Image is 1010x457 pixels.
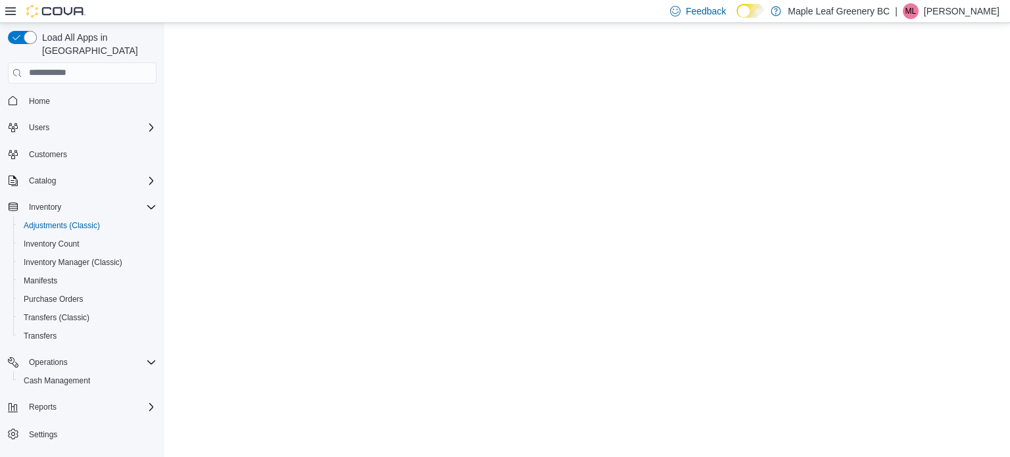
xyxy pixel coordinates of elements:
[18,254,128,270] a: Inventory Manager (Classic)
[18,310,95,325] a: Transfers (Classic)
[3,424,162,443] button: Settings
[3,172,162,190] button: Catalog
[13,253,162,272] button: Inventory Manager (Classic)
[3,398,162,416] button: Reports
[903,3,919,19] div: Michelle Lim
[24,354,73,370] button: Operations
[29,202,61,212] span: Inventory
[24,93,156,109] span: Home
[18,291,156,307] span: Purchase Orders
[18,236,85,252] a: Inventory Count
[3,118,162,137] button: Users
[13,216,162,235] button: Adjustments (Classic)
[24,199,156,215] span: Inventory
[24,294,84,304] span: Purchase Orders
[24,120,55,135] button: Users
[13,327,162,345] button: Transfers
[3,198,162,216] button: Inventory
[37,31,156,57] span: Load All Apps in [GEOGRAPHIC_DATA]
[29,357,68,368] span: Operations
[29,429,57,440] span: Settings
[24,399,62,415] button: Reports
[24,312,89,323] span: Transfers (Classic)
[24,239,80,249] span: Inventory Count
[3,91,162,110] button: Home
[18,373,156,389] span: Cash Management
[924,3,999,19] p: [PERSON_NAME]
[13,272,162,290] button: Manifests
[18,273,62,289] a: Manifests
[788,3,890,19] p: Maple Leaf Greenery BC
[29,176,56,186] span: Catalog
[24,199,66,215] button: Inventory
[686,5,726,18] span: Feedback
[905,3,917,19] span: ML
[18,328,156,344] span: Transfers
[13,308,162,327] button: Transfers (Classic)
[24,147,72,162] a: Customers
[24,173,61,189] button: Catalog
[24,173,156,189] span: Catalog
[18,273,156,289] span: Manifests
[29,149,67,160] span: Customers
[29,122,49,133] span: Users
[24,354,156,370] span: Operations
[18,218,105,233] a: Adjustments (Classic)
[24,331,57,341] span: Transfers
[29,402,57,412] span: Reports
[18,254,156,270] span: Inventory Manager (Classic)
[18,291,89,307] a: Purchase Orders
[18,236,156,252] span: Inventory Count
[18,218,156,233] span: Adjustments (Classic)
[24,276,57,286] span: Manifests
[24,146,156,162] span: Customers
[13,235,162,253] button: Inventory Count
[24,427,62,443] a: Settings
[24,93,55,109] a: Home
[24,120,156,135] span: Users
[24,220,100,231] span: Adjustments (Classic)
[13,290,162,308] button: Purchase Orders
[24,425,156,442] span: Settings
[3,353,162,372] button: Operations
[18,310,156,325] span: Transfers (Classic)
[24,399,156,415] span: Reports
[13,372,162,390] button: Cash Management
[29,96,50,107] span: Home
[18,373,95,389] a: Cash Management
[895,3,898,19] p: |
[3,145,162,164] button: Customers
[24,257,122,268] span: Inventory Manager (Classic)
[24,375,90,386] span: Cash Management
[26,5,85,18] img: Cova
[18,328,62,344] a: Transfers
[736,4,764,18] input: Dark Mode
